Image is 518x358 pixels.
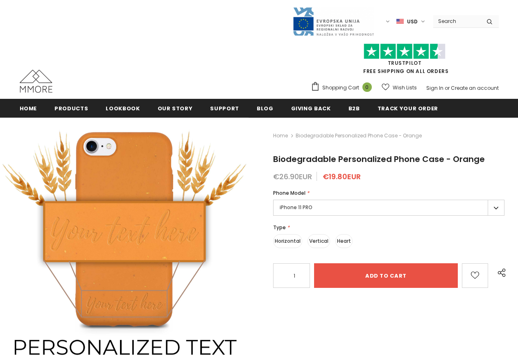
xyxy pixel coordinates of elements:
[296,131,422,141] span: Biodegradable Personalized Phone Case - Orange
[106,105,140,112] span: Lookbook
[445,84,450,91] span: or
[273,200,504,216] label: iPhone 11 PRO
[382,80,417,95] a: Wish Lists
[388,59,422,66] a: Trustpilot
[314,263,458,288] input: Add to cart
[273,234,302,248] label: Horizontal
[426,84,443,91] a: Sign In
[322,84,359,92] span: Shopping Cart
[257,105,274,112] span: Blog
[451,84,499,91] a: Create an account
[210,99,239,117] a: support
[273,153,485,165] span: Biodegradable Personalized Phone Case - Orange
[273,224,286,231] span: Type
[308,234,330,248] label: Vertical
[273,131,288,141] a: Home
[210,105,239,112] span: support
[291,105,331,112] span: Giving back
[158,99,193,117] a: Our Story
[106,99,140,117] a: Lookbook
[273,171,312,182] span: €26.90EUR
[407,18,418,26] span: USD
[20,70,52,93] img: MMORE Cases
[362,82,372,92] span: 0
[348,105,360,112] span: B2B
[257,99,274,117] a: Blog
[311,47,499,75] span: FREE SHIPPING ON ALL ORDERS
[54,105,88,112] span: Products
[323,171,361,182] span: €19.80EUR
[335,234,353,248] label: Heart
[311,82,376,94] a: Shopping Cart 0
[54,99,88,117] a: Products
[393,84,417,92] span: Wish Lists
[158,105,193,112] span: Our Story
[378,99,438,117] a: Track your order
[273,189,305,196] span: Phone Model
[364,43,446,59] img: Trust Pilot Stars
[291,99,331,117] a: Giving back
[20,105,37,112] span: Home
[292,18,374,25] a: Javni Razpis
[433,15,480,27] input: Search Site
[396,18,404,25] img: USD
[378,105,438,112] span: Track your order
[20,99,37,117] a: Home
[292,7,374,36] img: Javni Razpis
[348,99,360,117] a: B2B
